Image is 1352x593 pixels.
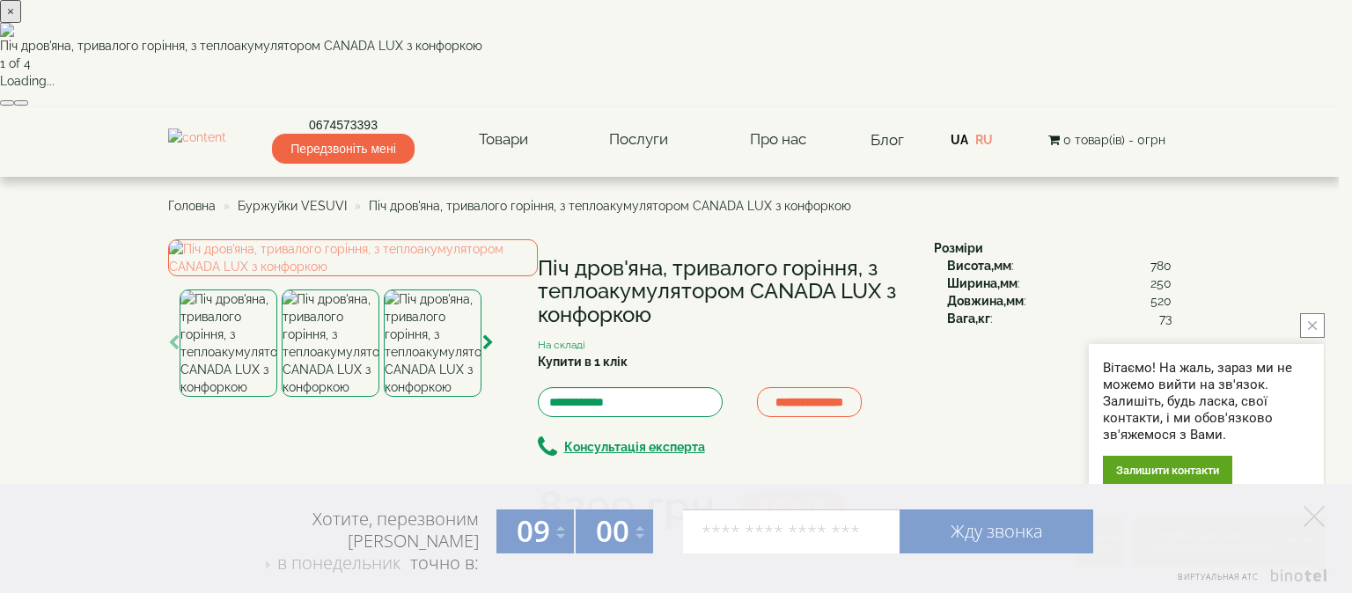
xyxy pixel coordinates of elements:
[947,294,1024,308] b: Довжина,мм
[14,100,28,106] button: Next (Right arrow key)
[384,289,481,397] img: Піч дров'яна, тривалого горіння, з теплоакумулятором CANADA LUX з конфоркою
[180,289,277,397] img: Піч дров'яна, тривалого горіння, з теплоакумулятором CANADA LUX з конфоркою
[1150,275,1172,292] span: 250
[277,551,400,575] span: в понедельник
[538,257,907,326] h1: Піч дров'яна, тривалого горіння, з теплоакумулятором CANADA LUX з конфоркою
[947,259,1011,273] b: Висота,мм
[168,128,226,150] img: content
[272,134,414,164] span: Передзвоніть мені
[1178,571,1259,582] span: Виртуальная АТС
[975,133,993,147] a: RU
[1043,130,1171,150] button: 0 товар(ів) - 0грн
[1150,292,1172,310] span: 520
[947,257,1172,275] div: :
[538,339,585,351] small: На складі
[461,120,546,160] a: Товари
[168,239,538,276] img: Піч дров'яна, тривалого горіння, з теплоакумулятором CANADA LUX з конфоркою
[1103,360,1310,443] div: Вітаємо! На жаль, зараз ми не можемо вийти на зв'язок. Залишіть, будь ласка, свої контакти, і ми ...
[1150,257,1172,275] span: 780
[1167,569,1330,593] a: Виртуальная АТС
[538,477,715,537] div: 8299 грн
[947,310,1172,327] div: :
[947,276,1018,290] b: Ширина,мм
[591,120,686,160] a: Послуги
[282,289,379,397] img: Піч дров'яна, тривалого горіння, з теплоакумулятором CANADA LUX з конфоркою
[596,511,629,551] span: 00
[732,120,824,160] a: Про нас
[238,199,347,213] a: Буржуйки VESUVI
[947,292,1172,310] div: :
[272,116,414,134] a: 0674573393
[564,440,705,454] b: Консультація експерта
[947,275,1172,292] div: :
[951,133,968,147] a: UA
[1300,313,1325,338] button: close button
[538,353,628,370] label: Купити в 1 клік
[934,241,983,255] b: Розміри
[871,131,904,149] a: Блог
[900,509,1093,553] a: Жду звонка
[168,199,216,213] a: Головна
[1159,310,1172,327] span: 73
[1103,456,1232,485] div: Залишити контакти
[245,508,479,576] div: Хотите, перезвоним [PERSON_NAME] точно в:
[517,511,550,551] span: 09
[1063,133,1165,147] span: 0 товар(ів) - 0грн
[369,199,851,213] span: Піч дров'яна, тривалого горіння, з теплоакумулятором CANADA LUX з конфоркою
[947,311,990,326] b: Вага,кг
